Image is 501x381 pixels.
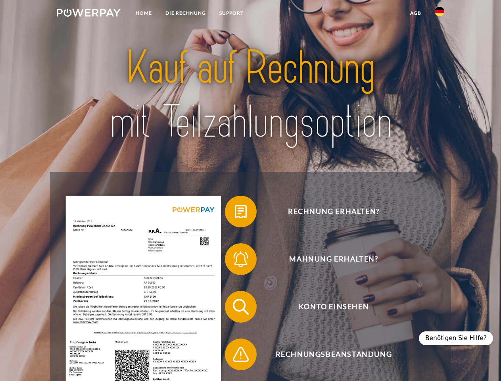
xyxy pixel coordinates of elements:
a: DIE RECHNUNG [159,6,213,20]
button: Rechnungsbeanstandung [225,339,431,370]
img: title-powerpay_de.svg [76,38,425,152]
button: Konto einsehen [225,291,431,323]
img: de [435,7,444,16]
a: SUPPORT [213,6,250,20]
img: qb_bill.svg [231,202,251,221]
img: logo-powerpay-white.svg [57,9,121,17]
img: qb_bell.svg [231,249,251,269]
img: qb_search.svg [231,297,251,317]
span: Konto einsehen [236,291,431,323]
button: Mahnung erhalten? [225,243,431,275]
img: qb_warning.svg [231,344,251,364]
button: Rechnung erhalten? [225,196,431,227]
span: Rechnungsbeanstandung [236,339,431,370]
a: Home [129,6,159,20]
div: Benötigen Sie Hilfe? [419,331,493,345]
span: Rechnung erhalten? [236,196,431,227]
span: Mahnung erhalten? [236,243,431,275]
a: agb [403,6,428,20]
